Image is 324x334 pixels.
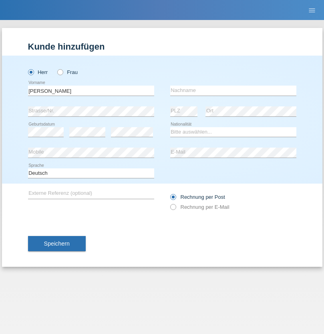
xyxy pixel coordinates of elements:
[304,8,320,12] a: menu
[170,204,229,210] label: Rechnung per E-Mail
[28,69,48,75] label: Herr
[308,6,316,14] i: menu
[170,194,175,204] input: Rechnung per Post
[44,240,70,247] span: Speichern
[28,69,33,74] input: Herr
[28,236,86,251] button: Speichern
[57,69,62,74] input: Frau
[57,69,78,75] label: Frau
[28,42,296,52] h1: Kunde hinzufügen
[170,194,225,200] label: Rechnung per Post
[170,204,175,214] input: Rechnung per E-Mail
